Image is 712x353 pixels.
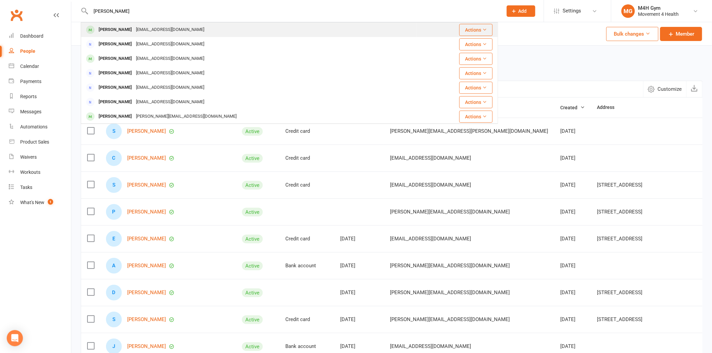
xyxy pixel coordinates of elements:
div: [DATE] [340,344,378,349]
a: Clubworx [8,7,25,24]
div: Active [242,154,263,163]
button: Created [561,104,585,112]
a: Payments [9,74,71,89]
button: Actions [459,53,493,65]
span: [EMAIL_ADDRESS][DOMAIN_NAME] [390,232,471,245]
button: Actions [459,24,493,36]
div: M4H Gym [638,5,679,11]
div: Movement 4 Health [638,11,679,17]
a: Member [660,27,702,41]
div: Messages [20,109,41,114]
div: Payments [20,79,41,84]
div: Active [242,315,263,324]
span: [PERSON_NAME][EMAIL_ADDRESS][DOMAIN_NAME] [390,286,510,299]
a: [PERSON_NAME] [127,236,166,242]
div: Bank account [285,344,328,349]
div: Christine [106,150,122,166]
div: Waivers [20,154,37,160]
button: Customize [643,81,686,97]
a: People [9,44,71,59]
div: [DATE] [561,290,585,296]
span: [PERSON_NAME][EMAIL_ADDRESS][DOMAIN_NAME] [390,313,510,326]
div: Bank account [285,263,328,269]
div: Active [242,208,263,217]
a: [PERSON_NAME] [127,155,166,161]
span: [PERSON_NAME][EMAIL_ADDRESS][DOMAIN_NAME] [390,259,510,272]
div: [PERSON_NAME] [97,97,134,107]
a: [PERSON_NAME] [127,209,166,215]
div: Open Intercom Messenger [7,330,23,346]
span: [PERSON_NAME][EMAIL_ADDRESS][PERSON_NAME][DOMAIN_NAME] [390,125,548,138]
button: Actions [459,96,493,108]
div: [PERSON_NAME] [97,68,134,78]
button: Add [507,5,535,17]
div: [EMAIL_ADDRESS][DOMAIN_NAME] [134,83,206,92]
div: [PERSON_NAME] [97,83,134,92]
a: Dashboard [9,29,71,44]
div: [DATE] [340,236,378,242]
a: [PERSON_NAME] [127,344,166,349]
a: Calendar [9,59,71,74]
span: Customize [658,85,682,93]
span: Member [676,30,695,38]
div: MG [621,4,635,18]
a: Tasks [9,180,71,195]
a: [PERSON_NAME] [127,182,166,188]
div: Credit card [285,128,328,134]
span: [EMAIL_ADDRESS][DOMAIN_NAME] [390,152,471,164]
button: Actions [459,82,493,94]
div: [PERSON_NAME] [97,39,134,49]
button: Actions [459,111,493,123]
div: [EMAIL_ADDRESS][DOMAIN_NAME] [134,68,206,78]
a: [PERSON_NAME] [127,290,166,296]
div: [PERSON_NAME] [97,112,134,121]
span: 1 [48,199,53,205]
div: [EMAIL_ADDRESS][DOMAIN_NAME] [134,39,206,49]
div: Dashboard [20,33,43,39]
div: Credit card [285,236,328,242]
div: Active [242,342,263,351]
a: Messages [9,104,71,119]
a: Waivers [9,150,71,165]
div: [PERSON_NAME][EMAIL_ADDRESS][DOMAIN_NAME] [134,112,239,121]
div: People [20,48,35,54]
div: Active [242,235,263,243]
div: Reports [20,94,37,99]
div: Tasks [20,185,32,190]
div: [DATE] [561,155,585,161]
div: Automations [20,124,47,129]
div: [EMAIL_ADDRESS][DOMAIN_NAME] [134,97,206,107]
div: Credit card [285,155,328,161]
div: [DATE] [340,317,378,322]
div: [DATE] [340,290,378,296]
span: Add [519,8,527,14]
div: [DATE] [561,236,585,242]
div: What's New [20,200,44,205]
span: Created [561,105,585,110]
a: Automations [9,119,71,134]
div: Credit card [285,317,328,322]
a: [PERSON_NAME] [127,263,166,269]
div: [DATE] [561,209,585,215]
div: Calendar [20,64,39,69]
div: Debbie [106,285,122,301]
span: [PERSON_NAME][EMAIL_ADDRESS][DOMAIN_NAME] [390,205,510,218]
a: Reports [9,89,71,104]
div: [DATE] [561,317,585,322]
div: Active [242,127,263,136]
a: Workouts [9,165,71,180]
div: Amanda [106,258,122,274]
span: Settings [563,3,581,18]
div: Susan [106,123,122,139]
a: Product Sales [9,134,71,150]
input: Search... [89,6,498,16]
div: Product Sales [20,139,49,145]
span: [EMAIL_ADDRESS][DOMAIN_NAME] [390,179,471,191]
a: [PERSON_NAME] [127,128,166,134]
div: [DATE] [561,128,585,134]
div: [EMAIL_ADDRESS][DOMAIN_NAME] [134,54,206,64]
div: [PERSON_NAME] [97,54,134,64]
div: [DATE] [340,263,378,269]
a: What's New1 [9,195,71,210]
div: Elke [106,231,122,247]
